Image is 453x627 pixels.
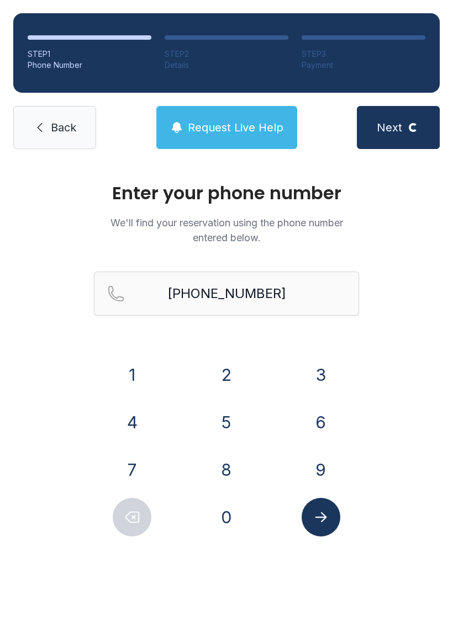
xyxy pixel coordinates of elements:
[188,120,283,135] span: Request Live Help
[207,403,246,442] button: 5
[377,120,402,135] span: Next
[28,60,151,71] div: Phone Number
[302,49,425,60] div: STEP 3
[113,498,151,536] button: Delete number
[94,272,359,316] input: Reservation phone number
[302,403,340,442] button: 6
[94,184,359,202] h1: Enter your phone number
[302,450,340,489] button: 9
[51,120,76,135] span: Back
[113,450,151,489] button: 7
[207,498,246,536] button: 0
[113,403,151,442] button: 4
[113,355,151,394] button: 1
[302,60,425,71] div: Payment
[28,49,151,60] div: STEP 1
[165,49,288,60] div: STEP 2
[165,60,288,71] div: Details
[302,355,340,394] button: 3
[302,498,340,536] button: Submit lookup form
[94,215,359,245] p: We'll find your reservation using the phone number entered below.
[207,355,246,394] button: 2
[207,450,246,489] button: 8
